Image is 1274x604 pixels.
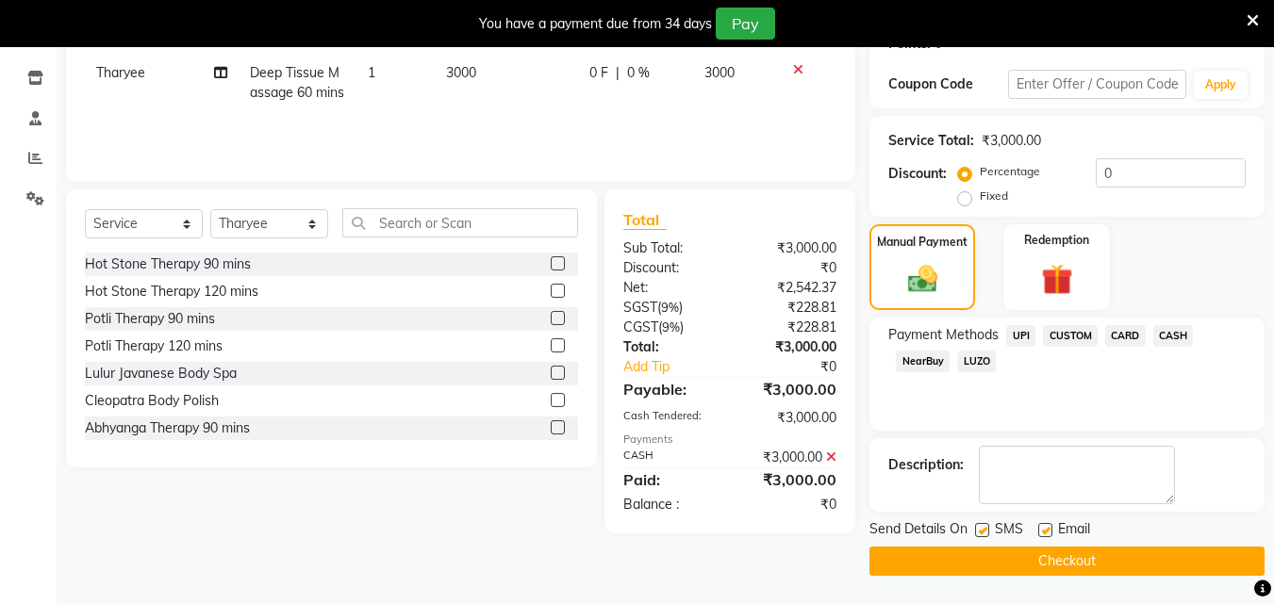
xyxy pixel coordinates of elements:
div: ( ) [609,298,730,318]
label: Manual Payment [877,234,968,251]
div: ₹3,000.00 [730,238,851,258]
div: ₹0 [730,258,851,278]
div: Service Total: [888,131,974,151]
div: Total: [609,337,730,357]
div: Sub Total: [609,238,730,258]
div: Potli Therapy 120 mins [85,336,223,356]
img: _gift.svg [1032,260,1083,299]
div: ₹3,000.00 [730,468,851,491]
div: Payable: [609,378,730,400]
div: ₹2,542.37 [730,278,851,298]
div: ( ) [609,318,730,337]
button: Checkout [869,547,1265,576]
span: CGST [623,318,658,335]
div: ₹228.81 [730,298,851,318]
div: Lulur Javanese Body Spa [85,364,237,384]
a: Add Tip [609,357,750,377]
span: Send Details On [869,519,968,543]
span: LUZO [957,351,996,372]
input: Enter Offer / Coupon Code [1008,70,1186,99]
div: Balance : [609,495,730,514]
span: 0 % [627,63,650,83]
button: Pay [716,8,775,40]
label: Redemption [1024,232,1089,249]
span: 9% [661,300,679,315]
div: Abhyanga Therapy 90 mins [85,418,250,438]
span: UPI [1006,325,1035,347]
button: Apply [1194,71,1248,99]
div: Potli Therapy 90 mins [85,309,215,329]
div: Discount: [888,164,947,184]
div: ₹3,000.00 [730,378,851,400]
span: CARD [1105,325,1146,347]
div: ₹3,000.00 [730,448,851,467]
label: Percentage [980,163,1040,180]
label: Fixed [980,188,1008,204]
span: Deep Tissue Massage 60 mins [250,64,344,101]
span: 9% [662,319,680,335]
span: CUSTOM [1043,325,1098,347]
span: 0 F [589,63,608,83]
span: 1 [368,64,375,81]
div: ₹0 [751,357,852,377]
span: 3000 [704,64,735,81]
span: NearBuy [896,351,950,372]
span: Tharyee [96,64,145,81]
div: CASH [609,448,730,467]
div: You have a payment due from 34 days [479,14,712,34]
span: | [616,63,620,83]
div: Coupon Code [888,74,1007,94]
span: Payment Methods [888,325,999,345]
div: Discount: [609,258,730,278]
div: Paid: [609,468,730,491]
span: SMS [995,519,1023,543]
div: ₹0 [730,495,851,514]
span: CASH [1153,325,1194,347]
div: Cleopatra Body Polish [85,391,219,411]
div: Net: [609,278,730,298]
span: Total [623,210,667,230]
span: SGST [623,299,657,316]
div: Hot Stone Therapy 90 mins [85,254,251,274]
div: ₹3,000.00 [982,131,1041,151]
div: Payments [623,432,836,448]
div: Description: [888,455,964,475]
span: Email [1058,519,1090,543]
div: ₹3,000.00 [730,337,851,357]
input: Search or Scan [342,208,578,237]
div: Cash Tendered: [609,408,730,428]
div: Hot Stone Therapy 120 mins [85,282,258,302]
span: 3000 [446,64,476,81]
img: _cash.svg [899,262,947,296]
div: ₹3,000.00 [730,408,851,428]
div: ₹228.81 [730,318,851,337]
